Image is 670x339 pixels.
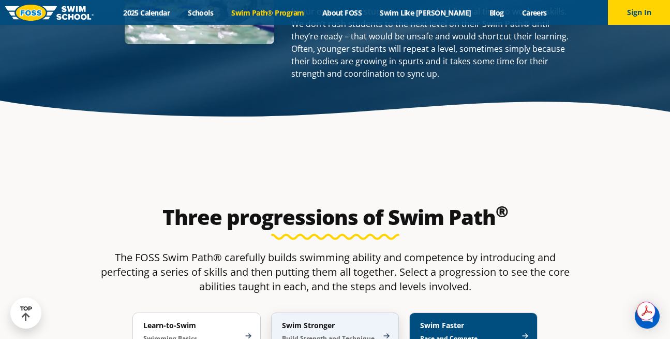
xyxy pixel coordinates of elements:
[371,8,481,18] a: Swim Like [PERSON_NAME]
[635,304,660,329] div: Open Intercom Messenger
[91,205,579,230] h2: Three progressions of Swim Path
[143,321,240,330] h4: Learn-to-Swim
[179,8,222,18] a: Schools
[513,8,556,18] a: Careers
[20,305,32,321] div: TOP
[291,5,574,80] p: In our experience, students may need additional time to work on skills. We don’t rush students to...
[496,201,508,222] sup: ®
[420,321,516,330] h4: Swim Faster
[114,8,179,18] a: 2025 Calendar
[222,8,313,18] a: Swim Path® Program
[480,8,513,18] a: Blog
[91,250,579,294] p: The FOSS Swim Path® carefully builds swimming ability and competence by introducing and perfectin...
[5,5,94,21] img: FOSS Swim School Logo
[313,8,371,18] a: About FOSS
[282,321,378,330] h4: Swim Stronger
